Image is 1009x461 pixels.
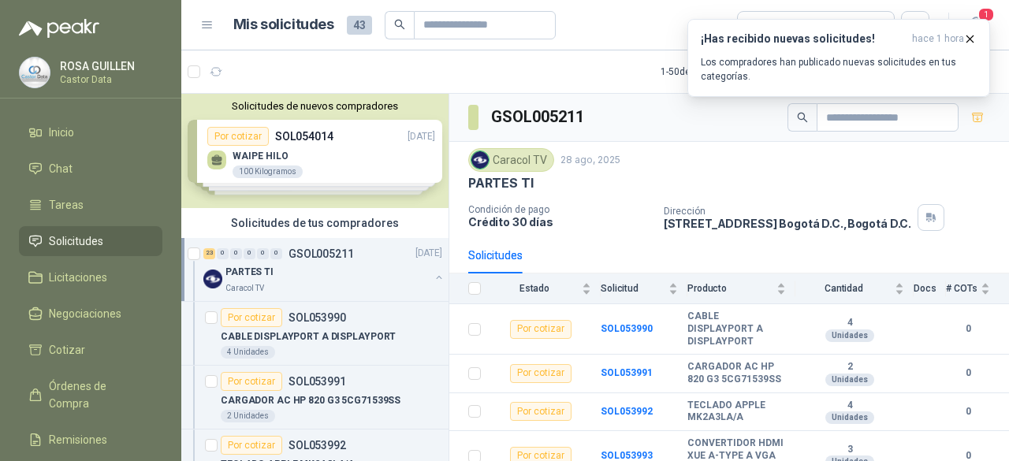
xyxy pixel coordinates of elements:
[471,151,489,169] img: Company Logo
[221,308,282,327] div: Por cotizar
[795,317,904,329] b: 4
[181,94,449,208] div: Solicitudes de nuevos compradoresPor cotizarSOL054014[DATE] WAIPE HILO100 KilogramosPor cotizarSO...
[687,283,773,294] span: Producto
[225,266,274,281] p: PARTES TI
[601,367,653,378] a: SOL053991
[347,16,372,35] span: 43
[289,248,354,259] p: GSOL005211
[601,450,653,461] a: SOL053993
[289,312,346,323] p: SOL053990
[221,393,400,408] p: CARGADOR AC HP 820 G3 5CG71539SS
[510,364,572,383] div: Por cotizar
[491,105,586,129] h3: GSOL005211
[687,361,786,385] b: CARGADOR AC HP 820 G3 5CG71539SS
[221,410,275,422] div: 2 Unidades
[946,283,977,294] span: # COTs
[49,377,147,412] span: Órdenes de Compra
[946,322,990,336] b: 0
[510,402,572,421] div: Por cotizar
[203,270,222,288] img: Company Logo
[203,244,445,295] a: 23 0 0 0 0 0 GSOL005211[DATE] Company LogoPARTES TICaracol TV
[20,58,50,87] img: Company Logo
[181,302,449,366] a: Por cotizarSOL053990CABLE DISPLAYPORT A DISPLAYPORT4 Unidades
[19,299,162,329] a: Negociaciones
[19,19,99,38] img: Logo peakr
[795,400,904,412] b: 4
[601,283,665,294] span: Solicitud
[687,400,786,424] b: TECLADO APPLE MK2A3LA/A
[510,320,572,339] div: Por cotizar
[747,17,780,34] div: Todas
[560,153,620,168] p: 28 ago, 2025
[701,32,906,46] h3: ¡Has recibido nuevas solicitudes!
[394,19,405,30] span: search
[962,11,990,39] button: 1
[19,335,162,365] a: Cotizar
[181,208,449,238] div: Solicitudes de tus compradores
[19,425,162,455] a: Remisiones
[289,376,346,387] p: SOL053991
[19,154,162,184] a: Chat
[687,310,786,348] b: CABLE DISPLAYPORT A DISPLAYPORT
[49,196,84,214] span: Tareas
[701,55,977,84] p: Los compradores han publicado nuevas solicitudes en tus categorías.
[270,248,282,259] div: 0
[664,217,911,230] p: [STREET_ADDRESS] Bogotá D.C. , Bogotá D.C.
[795,283,892,294] span: Cantidad
[221,436,282,455] div: Por cotizar
[468,204,651,215] p: Condición de pago
[914,273,946,304] th: Docs
[946,273,1009,304] th: # COTs
[49,124,74,141] span: Inicio
[203,248,215,259] div: 23
[795,361,904,374] b: 2
[19,117,162,147] a: Inicio
[244,248,255,259] div: 0
[221,329,396,344] p: CABLE DISPLAYPORT A DISPLAYPORT
[977,7,995,22] span: 1
[221,372,282,391] div: Por cotizar
[468,215,651,229] p: Crédito 30 días
[415,247,442,262] p: [DATE]
[825,329,874,342] div: Unidades
[225,282,264,295] p: Caracol TV
[19,226,162,256] a: Solicitudes
[468,175,533,191] p: PARTES TI
[60,75,158,84] p: Castor Data
[289,440,346,451] p: SOL053992
[49,232,103,250] span: Solicitudes
[230,248,242,259] div: 0
[257,248,269,259] div: 0
[49,341,85,359] span: Cotizar
[188,100,442,112] button: Solicitudes de nuevos compradores
[825,374,874,386] div: Unidades
[797,112,808,123] span: search
[49,269,107,286] span: Licitaciones
[217,248,229,259] div: 0
[221,346,275,359] div: 4 Unidades
[49,305,121,322] span: Negociaciones
[946,404,990,419] b: 0
[181,366,449,429] a: Por cotizarSOL053991CARGADOR AC HP 820 G3 5CG71539SS2 Unidades
[795,273,914,304] th: Cantidad
[946,366,990,381] b: 0
[601,406,653,417] a: SOL053992
[60,61,158,72] p: ROSA GUILLEN
[661,59,758,84] div: 1 - 50 de 156
[687,19,990,97] button: ¡Has recibido nuevas solicitudes!hace 1 hora Los compradores han publicado nuevas solicitudes en ...
[19,262,162,292] a: Licitaciones
[687,273,795,304] th: Producto
[468,148,554,172] div: Caracol TV
[49,431,107,448] span: Remisiones
[601,273,687,304] th: Solicitud
[601,323,653,334] a: SOL053990
[49,160,73,177] span: Chat
[825,411,874,424] div: Unidades
[664,206,911,217] p: Dirección
[490,283,579,294] span: Estado
[912,32,964,46] span: hace 1 hora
